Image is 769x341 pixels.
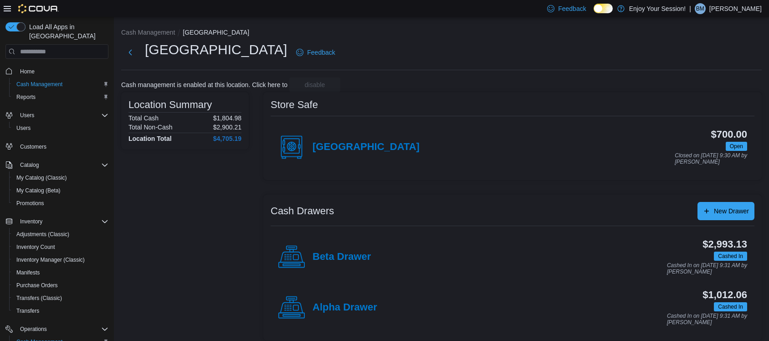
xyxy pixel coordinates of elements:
[16,307,39,315] span: Transfers
[629,3,686,14] p: Enjoy Your Session!
[20,143,46,150] span: Customers
[128,99,212,110] h3: Location Summary
[13,123,108,134] span: Users
[9,266,112,279] button: Manifests
[9,78,112,91] button: Cash Management
[13,254,108,265] span: Inventory Manager (Classic)
[718,303,743,311] span: Cashed In
[305,80,325,89] span: disable
[16,110,108,121] span: Users
[13,185,64,196] a: My Catalog (Beta)
[121,28,762,39] nav: An example of EuiBreadcrumbs
[16,200,44,207] span: Promotions
[13,293,66,304] a: Transfers (Classic)
[702,239,747,250] h3: $2,993.13
[2,159,112,171] button: Catalog
[13,242,59,253] a: Inventory Count
[13,293,108,304] span: Transfers (Classic)
[16,141,108,152] span: Customers
[16,294,62,302] span: Transfers (Classic)
[121,81,287,88] p: Cash management is enabled at this location. Click here to
[2,140,112,153] button: Customers
[13,229,73,240] a: Adjustments (Classic)
[13,305,108,316] span: Transfers
[16,110,38,121] button: Users
[697,202,754,220] button: New Drawer
[16,160,42,170] button: Catalog
[13,305,43,316] a: Transfers
[16,160,108,170] span: Catalog
[13,229,108,240] span: Adjustments (Classic)
[13,92,108,103] span: Reports
[13,198,108,209] span: Promotions
[16,81,62,88] span: Cash Management
[13,172,108,183] span: My Catalog (Classic)
[313,141,420,153] h4: [GEOGRAPHIC_DATA]
[16,282,58,289] span: Purchase Orders
[20,325,47,333] span: Operations
[13,92,39,103] a: Reports
[2,323,112,336] button: Operations
[16,216,108,227] span: Inventory
[16,269,40,276] span: Manifests
[13,254,88,265] a: Inventory Manager (Classic)
[16,216,46,227] button: Inventory
[594,13,594,14] span: Dark Mode
[13,123,34,134] a: Users
[128,114,159,122] h6: Total Cash
[213,124,241,131] p: $2,900.21
[13,185,108,196] span: My Catalog (Beta)
[702,289,747,300] h3: $1,012.06
[667,313,747,325] p: Cashed In on [DATE] 9:31 AM by [PERSON_NAME]
[20,218,42,225] span: Inventory
[128,135,172,142] h4: Location Total
[667,263,747,275] p: Cashed In on [DATE] 9:31 AM by [PERSON_NAME]
[13,172,71,183] a: My Catalog (Classic)
[711,129,747,140] h3: $700.00
[718,252,743,260] span: Cashed In
[2,64,112,77] button: Home
[689,3,691,14] p: |
[271,206,334,217] h3: Cash Drawers
[730,142,743,150] span: Open
[16,66,38,77] a: Home
[695,3,706,14] div: Bryan Muise
[292,43,338,62] a: Feedback
[128,124,173,131] h6: Total Non-Cash
[714,207,749,216] span: New Drawer
[18,4,59,13] img: Cova
[675,153,747,165] p: Closed on [DATE] 9:30 AM by [PERSON_NAME]
[16,174,67,181] span: My Catalog (Classic)
[13,280,62,291] a: Purchase Orders
[9,292,112,305] button: Transfers (Classic)
[9,122,112,134] button: Users
[9,305,112,317] button: Transfers
[16,231,69,238] span: Adjustments (Classic)
[9,91,112,103] button: Reports
[20,161,39,169] span: Catalog
[594,4,613,13] input: Dark Mode
[213,114,241,122] p: $1,804.98
[16,187,61,194] span: My Catalog (Beta)
[714,252,747,261] span: Cashed In
[13,79,66,90] a: Cash Management
[696,3,704,14] span: BM
[313,302,377,314] h4: Alpha Drawer
[16,243,55,251] span: Inventory Count
[20,112,34,119] span: Users
[16,93,36,101] span: Reports
[13,280,108,291] span: Purchase Orders
[9,253,112,266] button: Inventory Manager (Classic)
[2,109,112,122] button: Users
[213,135,241,142] h4: $4,705.19
[13,267,108,278] span: Manifests
[13,242,108,253] span: Inventory Count
[2,215,112,228] button: Inventory
[16,324,51,335] button: Operations
[16,124,31,132] span: Users
[13,79,108,90] span: Cash Management
[271,99,318,110] h3: Store Safe
[9,171,112,184] button: My Catalog (Classic)
[16,324,108,335] span: Operations
[9,197,112,210] button: Promotions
